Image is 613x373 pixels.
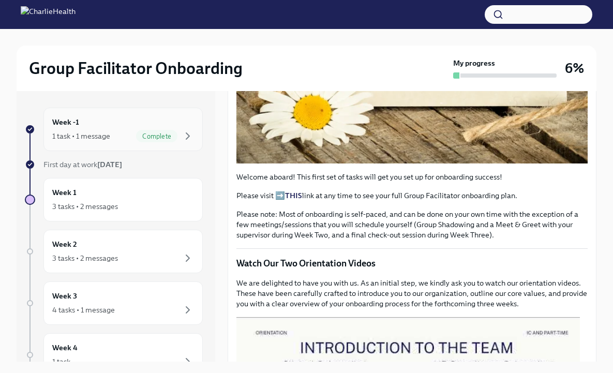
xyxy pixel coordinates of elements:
strong: My progress [453,58,495,68]
a: Week 23 tasks • 2 messages [25,230,203,273]
h6: Week 1 [52,187,77,198]
div: 3 tasks • 2 messages [52,201,118,212]
a: Week 34 tasks • 1 message [25,281,203,325]
a: Week 13 tasks • 2 messages [25,178,203,221]
h6: Week 4 [52,342,78,353]
span: First day at work [43,160,122,169]
p: We are delighted to have you with us. As an initial step, we kindly ask you to watch our orientat... [236,278,588,309]
span: Complete [136,132,177,140]
h2: Group Facilitator Onboarding [29,58,243,79]
a: THIS [285,191,302,200]
p: Please visit ➡️ link at any time to see your full Group Facilitator onboarding plan. [236,190,588,201]
a: First day at work[DATE] [25,159,203,170]
div: 1 task [52,356,70,367]
h6: Week 2 [52,238,77,250]
div: 4 tasks • 1 message [52,305,115,315]
h6: Week 3 [52,290,77,302]
h6: Week -1 [52,116,79,128]
p: Please note: Most of onboarding is self-paced, and can be done on your own time with the exceptio... [236,209,588,240]
img: CharlieHealth [21,6,76,23]
a: Week -11 task • 1 messageComplete [25,108,203,151]
p: Welcome aboard! This first set of tasks will get you set up for onboarding success! [236,172,588,182]
h3: 6% [565,59,584,78]
div: 1 task • 1 message [52,131,110,141]
p: Watch Our Two Orientation Videos [236,257,588,270]
strong: [DATE] [97,160,122,169]
div: 3 tasks • 2 messages [52,253,118,263]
